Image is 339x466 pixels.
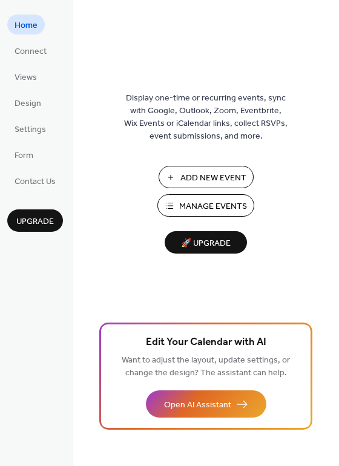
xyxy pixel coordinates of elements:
[15,19,38,32] span: Home
[15,123,46,136] span: Settings
[165,231,247,254] button: 🚀 Upgrade
[122,352,290,381] span: Want to adjust the layout, update settings, or change the design? The assistant can help.
[7,171,63,191] a: Contact Us
[15,149,33,162] span: Form
[15,97,41,110] span: Design
[146,334,266,351] span: Edit Your Calendar with AI
[15,71,37,84] span: Views
[7,119,53,139] a: Settings
[159,166,254,188] button: Add New Event
[164,399,231,412] span: Open AI Assistant
[7,41,54,61] a: Connect
[179,200,247,213] span: Manage Events
[15,176,56,188] span: Contact Us
[7,93,48,113] a: Design
[124,92,288,143] span: Display one-time or recurring events, sync with Google, Outlook, Zoom, Eventbrite, Wix Events or ...
[146,390,266,418] button: Open AI Assistant
[15,45,47,58] span: Connect
[7,15,45,34] a: Home
[7,209,63,232] button: Upgrade
[172,235,240,252] span: 🚀 Upgrade
[157,194,254,217] button: Manage Events
[7,145,41,165] a: Form
[16,215,54,228] span: Upgrade
[180,172,246,185] span: Add New Event
[7,67,44,87] a: Views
